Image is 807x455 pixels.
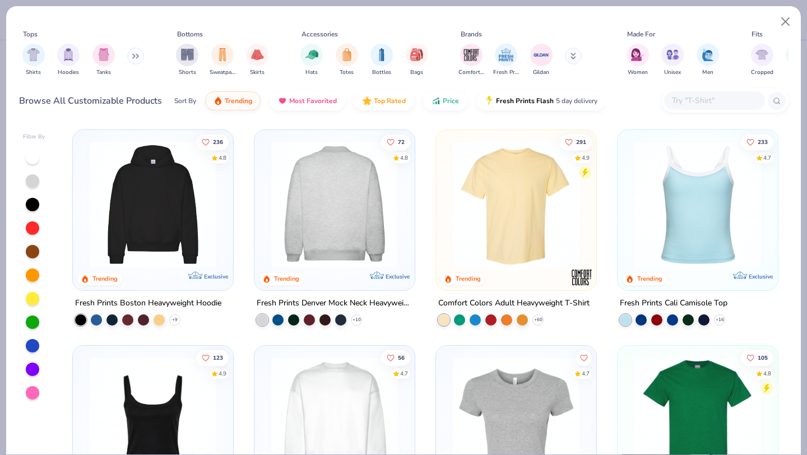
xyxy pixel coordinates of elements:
div: 4.8 [400,154,408,162]
button: Like [381,350,410,365]
span: Bottles [372,68,391,77]
span: 236 [214,139,224,145]
img: Comfort Colors logo [571,266,593,289]
span: Hats [305,68,318,77]
div: filter for Shirts [22,44,45,77]
img: TopRated.gif [363,96,372,105]
span: + 16 [715,317,723,323]
img: a25d9891-da96-49f3-a35e-76288174bf3a [629,141,767,268]
div: Brands [461,29,482,39]
button: filter button [176,44,198,77]
img: Bags Image [410,48,423,61]
button: Trending [205,91,261,110]
span: Price [443,96,459,105]
img: Shirts Image [27,48,40,61]
button: filter button [661,44,684,77]
span: 56 [398,355,405,360]
button: filter button [458,44,484,77]
span: 5 day delivery [556,95,597,108]
span: Unisex [664,68,681,77]
button: filter button [22,44,45,77]
img: Hoodies Image [62,48,75,61]
button: filter button [92,44,115,77]
img: f5d85501-0dbb-4ee4-b115-c08fa3845d83 [403,141,541,268]
button: filter button [627,44,649,77]
div: filter for Hoodies [57,44,80,77]
span: 291 [576,139,586,145]
span: Cropped [751,68,773,77]
button: filter button [57,44,80,77]
button: Top Rated [354,91,414,110]
img: 91acfc32-fd48-4d6b-bdad-a4c1a30ac3fc [84,141,222,268]
button: Like [741,350,773,365]
div: Fresh Prints Denver Mock Neck Heavyweight Sweatshirt [257,296,412,310]
button: filter button [530,44,553,77]
button: filter button [300,44,323,77]
div: Sort By [174,96,196,106]
div: filter for Unisex [661,44,684,77]
span: Top Rated [374,96,406,105]
div: filter for Sweatpants [210,44,235,77]
div: Fits [752,29,763,39]
img: Shorts Image [181,48,194,61]
img: a90f7c54-8796-4cb2-9d6e-4e9644cfe0fe [266,141,403,268]
img: Unisex Image [666,48,679,61]
button: Like [576,350,592,365]
button: filter button [246,44,268,77]
span: + 10 [353,317,361,323]
div: 4.9 [219,369,227,378]
button: Fresh Prints Flash5 day delivery [476,91,606,110]
span: Fresh Prints [493,68,519,77]
div: filter for Hats [300,44,323,77]
button: Like [197,134,229,150]
span: Comfort Colors [458,68,484,77]
div: 4.7 [400,369,408,378]
button: filter button [697,44,719,77]
button: filter button [406,44,428,77]
img: trending.gif [214,96,222,105]
span: Exclusive [204,273,228,280]
span: Exclusive [748,273,772,280]
div: filter for Skirts [246,44,268,77]
img: Comfort Colors Image [463,47,480,63]
span: 123 [214,355,224,360]
span: Gildan [533,68,549,77]
img: Hats Image [305,48,318,61]
div: Fresh Prints Cali Camisole Top [620,296,727,310]
div: Filter By [23,133,45,141]
div: 4.9 [582,154,590,162]
span: Women [628,68,648,77]
div: filter for Tanks [92,44,115,77]
button: Like [741,134,773,150]
img: Men Image [702,48,714,61]
div: filter for Shorts [176,44,198,77]
span: Tanks [96,68,111,77]
div: filter for Gildan [530,44,553,77]
span: Men [702,68,713,77]
div: Comfort Colors Adult Heavyweight T-Shirt [438,296,590,310]
div: filter for Bottles [370,44,393,77]
button: filter button [336,44,358,77]
div: 4.8 [763,369,771,378]
div: filter for Women [627,44,649,77]
span: Sweatpants [210,68,235,77]
button: Like [197,350,229,365]
img: Gildan Image [533,47,550,63]
div: Bottoms [177,29,203,39]
button: Like [381,134,410,150]
span: Trending [225,96,252,105]
button: filter button [493,44,519,77]
button: Price [423,91,467,110]
img: flash.gif [485,96,494,105]
div: Tops [23,29,38,39]
img: e55d29c3-c55d-459c-bfd9-9b1c499ab3c6 [585,141,722,268]
span: Bags [410,68,423,77]
div: Accessories [302,29,338,39]
div: filter for Men [697,44,719,77]
div: 4.7 [763,154,771,162]
span: 105 [758,355,768,360]
img: Fresh Prints Image [498,47,514,63]
button: filter button [370,44,393,77]
span: Skirts [250,68,265,77]
span: 233 [758,139,768,145]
